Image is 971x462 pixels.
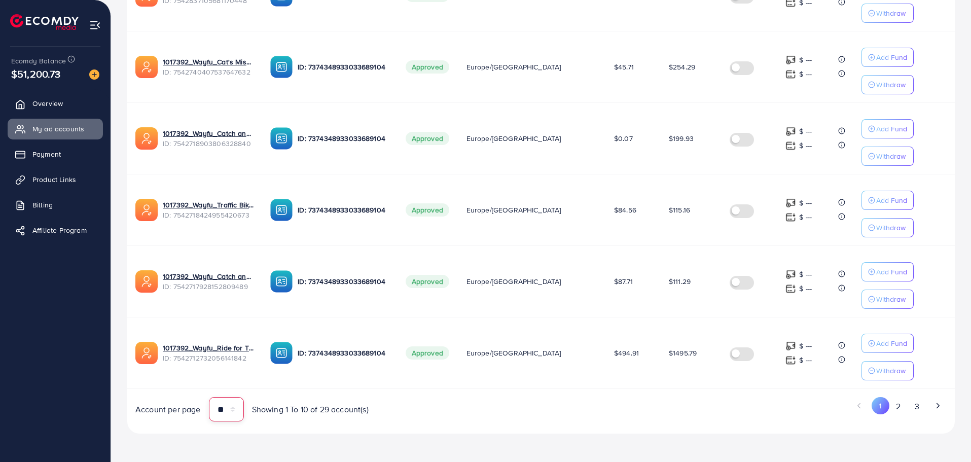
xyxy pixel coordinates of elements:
button: Go to page 1 [872,397,889,414]
p: Withdraw [876,222,906,234]
span: Payment [32,149,61,159]
img: top-up amount [785,69,796,80]
a: Billing [8,195,103,215]
span: Billing [32,200,53,210]
span: ID: 7542740407537647632 [163,67,254,77]
img: top-up amount [785,126,796,137]
p: Withdraw [876,293,906,305]
span: Approved [406,60,449,74]
div: <span class='underline'>1017392_Wayfu_Traffic Bike 3D_iOS</span></br>7542718424955420673 [163,200,254,221]
p: Withdraw [876,150,906,162]
p: $ --- [799,68,812,80]
p: $ --- [799,282,812,295]
span: $0.07 [614,133,633,144]
button: Withdraw [861,218,914,237]
img: ic-ads-acc.e4c84228.svg [135,56,158,78]
a: My ad accounts [8,119,103,139]
span: Europe/[GEOGRAPHIC_DATA] [466,276,561,287]
button: Withdraw [861,290,914,309]
button: Add Fund [861,48,914,67]
span: Approved [406,275,449,288]
p: $ --- [799,211,812,223]
a: Payment [8,144,103,164]
img: top-up amount [785,283,796,294]
span: Approved [406,132,449,145]
span: $84.56 [614,205,636,215]
img: ic-ads-acc.e4c84228.svg [135,199,158,221]
p: $ --- [799,54,812,66]
p: ID: 7374348933033689104 [298,132,389,145]
span: $254.29 [669,62,695,72]
span: Product Links [32,174,76,185]
span: Showing 1 To 10 of 29 account(s) [252,404,369,415]
p: Add Fund [876,123,907,135]
p: $ --- [799,139,812,152]
p: $ --- [799,354,812,366]
button: Withdraw [861,4,914,23]
p: $ --- [799,268,812,280]
p: Add Fund [876,337,907,349]
img: top-up amount [785,55,796,65]
a: 1017392_Wayfu_Ride for Tips_iOS [163,343,254,353]
img: top-up amount [785,198,796,208]
img: top-up amount [785,212,796,223]
p: Withdraw [876,365,906,377]
a: Product Links [8,169,103,190]
span: Account per page [135,404,201,415]
img: ic-ads-acc.e4c84228.svg [135,342,158,364]
div: <span class='underline'>1017392_Wayfu_Catch and Feed_AND</span></br>7542718903806328840 [163,128,254,149]
div: <span class='underline'>1017392_Wayfu_Ride for Tips_iOS</span></br>7542712732056141842 [163,343,254,364]
img: ic-ba-acc.ded83a64.svg [270,56,293,78]
img: menu [89,19,101,31]
a: logo [10,14,79,30]
p: ID: 7374348933033689104 [298,204,389,216]
span: Europe/[GEOGRAPHIC_DATA] [466,348,561,358]
p: ID: 7374348933033689104 [298,347,389,359]
p: $ --- [799,125,812,137]
img: ic-ba-acc.ded83a64.svg [270,199,293,221]
img: ic-ba-acc.ded83a64.svg [270,127,293,150]
img: top-up amount [785,269,796,280]
span: $51,200.73 [11,66,61,81]
span: ID: 7542717928152809489 [163,281,254,292]
p: Add Fund [876,51,907,63]
p: ID: 7374348933033689104 [298,275,389,288]
p: ID: 7374348933033689104 [298,61,389,73]
span: Europe/[GEOGRAPHIC_DATA] [466,133,561,144]
button: Go to page 3 [908,397,926,416]
span: $111.29 [669,276,691,287]
button: Go to page 2 [889,397,908,416]
img: image [89,69,99,80]
ul: Pagination [549,397,947,416]
p: Withdraw [876,7,906,19]
p: Withdraw [876,79,906,91]
div: <span class='underline'>1017392_Wayfu_Catch and Feed_iOS</span></br>7542717928152809489 [163,271,254,292]
a: 1017392_Wayfu_Catch and Feed_AND [163,128,254,138]
img: ic-ads-acc.e4c84228.svg [135,127,158,150]
p: $ --- [799,197,812,209]
span: ID: 7542718424955420673 [163,210,254,220]
span: Approved [406,203,449,217]
button: Go to next page [929,397,947,414]
span: Europe/[GEOGRAPHIC_DATA] [466,205,561,215]
span: $1495.79 [669,348,697,358]
button: Add Fund [861,334,914,353]
span: Overview [32,98,63,109]
img: ic-ba-acc.ded83a64.svg [270,342,293,364]
img: top-up amount [785,140,796,151]
button: Withdraw [861,147,914,166]
a: 1017392_Wayfu_Traffic Bike 3D_iOS [163,200,254,210]
span: $45.71 [614,62,634,72]
span: Ecomdy Balance [11,56,66,66]
p: Add Fund [876,266,907,278]
button: Add Fund [861,119,914,138]
button: Add Fund [861,262,914,281]
span: Affiliate Program [32,225,87,235]
img: top-up amount [785,355,796,366]
span: $115.16 [669,205,690,215]
span: Approved [406,346,449,360]
img: ic-ba-acc.ded83a64.svg [270,270,293,293]
span: My ad accounts [32,124,84,134]
a: Overview [8,93,103,114]
span: ID: 7542712732056141842 [163,353,254,363]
